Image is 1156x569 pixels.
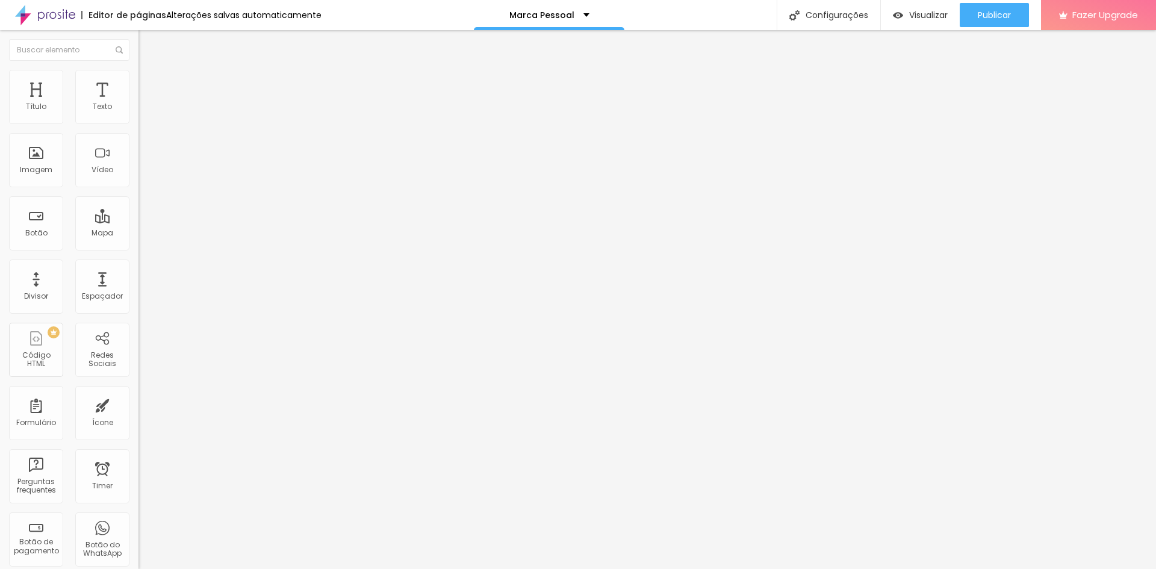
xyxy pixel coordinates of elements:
span: Publicar [978,10,1011,20]
div: Perguntas frequentes [12,477,60,495]
div: Mapa [92,229,113,237]
div: Imagem [20,166,52,174]
img: Icone [116,46,123,54]
img: view-1.svg [893,10,903,20]
div: Alterações salvas automaticamente [166,11,322,19]
div: Código HTML [12,351,60,368]
div: Vídeo [92,166,113,174]
div: Texto [93,102,112,111]
span: Fazer Upgrade [1072,10,1138,20]
div: Editor de páginas [81,11,166,19]
p: Marca Pessoal [509,11,574,19]
div: Botão do WhatsApp [78,541,126,558]
div: Redes Sociais [78,351,126,368]
div: Divisor [24,292,48,300]
input: Buscar elemento [9,39,129,61]
span: Visualizar [909,10,948,20]
img: Icone [789,10,800,20]
iframe: Editor [138,30,1156,569]
div: Título [26,102,46,111]
div: Formulário [16,418,56,427]
button: Publicar [960,3,1029,27]
button: Visualizar [881,3,960,27]
div: Ícone [92,418,113,427]
div: Botão [25,229,48,237]
div: Timer [92,482,113,490]
div: Espaçador [82,292,123,300]
div: Botão de pagamento [12,538,60,555]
